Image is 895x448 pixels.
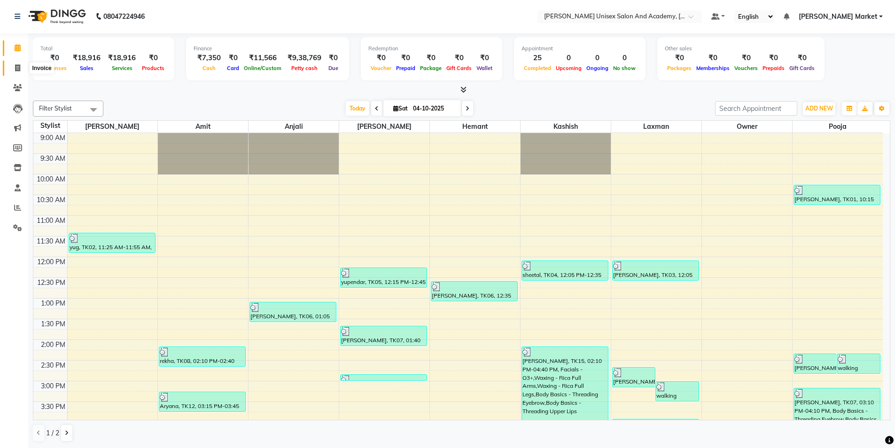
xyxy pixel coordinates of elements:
span: Gift Cards [444,65,474,71]
div: ₹0 [665,53,694,63]
span: Products [140,65,167,71]
div: Stylist [33,121,67,131]
div: ₹0 [394,53,418,63]
div: ₹0 [225,53,241,63]
div: 12:00 PM [35,257,67,267]
input: Search Appointment [715,101,797,116]
span: Amit [158,121,248,133]
div: 0 [584,53,611,63]
div: Invoice [30,63,54,74]
div: 9:00 AM [39,133,67,143]
div: ₹0 [444,53,474,63]
div: 1:30 PM [39,319,67,329]
div: 11:30 AM [35,236,67,246]
span: anjali [249,121,339,133]
span: Wallet [474,65,495,71]
div: sheetal, TK04, 12:05 PM-12:35 PM, Body Basics - Threading Eyebrow [522,261,608,280]
div: ₹9,38,769 [284,53,325,63]
div: ₹18,916 [69,53,104,63]
div: 12:30 PM [35,278,67,288]
span: Prepaids [760,65,787,71]
div: 2:30 PM [39,361,67,370]
span: laxman [611,121,701,133]
div: walking [PERSON_NAME], TK14, 03:55 PM-04:25 PM, WoMen's Styling - Hair Cut With Wash [613,419,699,439]
div: ₹18,916 [104,53,140,63]
div: 9:30 AM [39,154,67,164]
div: ₹11,566 [241,53,284,63]
div: walking [PERSON_NAME], TK11, 03:00 PM-03:30 PM, Styling Men's - Kids Hair Cut [656,382,699,401]
div: ₹7,350 [194,53,225,63]
div: [PERSON_NAME], TK01, 10:15 AM-10:45 AM, Waxing - Forhead [794,185,880,204]
span: Cash [200,65,218,71]
span: Prepaid [394,65,418,71]
span: Ongoing [584,65,611,71]
div: ₹0 [694,53,732,63]
span: Sat [391,105,410,112]
span: Package [418,65,444,71]
span: hemant [430,121,520,133]
div: 10:30 AM [35,195,67,205]
span: Today [346,101,369,116]
div: [PERSON_NAME], TK07, 01:40 PM-02:10 PM, WoMen's Styling - Hair Wash Blowdry [341,326,427,346]
span: Gift Cards [787,65,817,71]
div: Aryana, TK12, 03:15 PM-03:45 PM, WoMen's Styling - Hair Wash Blowdry [159,392,245,411]
span: Online/Custom [241,65,284,71]
div: yupendar, TK05, 12:15 PM-12:45 PM, [PERSON_NAME]'s Styling - Princess Hair Cut [341,268,427,287]
div: 0 [553,53,584,63]
div: 11:00 AM [35,216,67,226]
div: ₹0 [760,53,787,63]
span: Petty cash [289,65,320,71]
div: [PERSON_NAME], TK07, 02:40 PM-03:10 PM, [PERSON_NAME]'s Styling - Princess Hair Cut [613,368,655,387]
div: ₹0 [732,53,760,63]
span: [PERSON_NAME] Market [799,12,877,22]
div: 3:30 PM [39,402,67,412]
span: Card [225,65,241,71]
span: No show [611,65,638,71]
span: Memberships [694,65,732,71]
div: ₹0 [368,53,394,63]
span: Upcoming [553,65,584,71]
span: [PERSON_NAME] [68,121,158,133]
span: Due [326,65,341,71]
div: Redemption [368,45,495,53]
span: Filter Stylist [39,104,72,112]
span: Completed [521,65,553,71]
div: 0 [611,53,638,63]
img: logo [24,3,88,30]
div: [PERSON_NAME], TK06, 12:35 PM-01:05 PM, WoMen's Hair Color - Root Touchup Faishion Shade [431,282,517,301]
b: 08047224946 [103,3,145,30]
div: rekha, TK08, 02:10 PM-02:40 PM, WoMen's Hair Treatment - Keratin Treatments [159,347,245,366]
span: Vouchers [732,65,760,71]
button: ADD NEW [803,102,835,115]
div: ₹0 [140,53,167,63]
div: [PERSON_NAME], TK07, 03:10 PM-04:10 PM, Body Basics - Threading Eyebrow,Body Basics - Threading U... [794,388,880,428]
div: [PERSON_NAME], TK06, 01:05 PM-01:35 PM, Pedicure - Classic [250,302,336,322]
div: Appointment [521,45,638,53]
div: ₹0 [787,53,817,63]
div: ₹0 [418,53,444,63]
span: 1 / 2 [46,428,59,438]
div: [PERSON_NAME], TK09, 02:20 PM-02:50 PM, Body Basics - Threading Eyebrow [794,354,837,373]
span: Voucher [368,65,394,71]
div: 25 [521,53,553,63]
span: kashish [521,121,611,133]
div: walking [PERSON_NAME], TK10, 02:20 PM-02:50 PM, Body Basics - Threading Eyebrow [837,354,880,373]
span: pooja [793,121,883,133]
span: ADD NEW [805,105,833,112]
div: ₹0 [40,53,69,63]
span: Sales [78,65,96,71]
div: walking [PERSON_NAME], TK10, 02:50 PM-03:00 PM, Womens styling - hair cut front [PERSON_NAME] [341,375,427,380]
div: 2:00 PM [39,340,67,350]
span: Packages [665,65,694,71]
div: Total [40,45,167,53]
div: ₹0 [474,53,495,63]
div: yug, TK02, 11:25 AM-11:55 AM, Styling Men's - [PERSON_NAME]/Shave [69,233,155,252]
div: 10:00 AM [35,174,67,184]
div: [PERSON_NAME], TK03, 12:05 PM-12:35 PM, WoMen's Styling - Hair Cut With Wash [613,261,699,280]
div: Other sales [665,45,817,53]
div: 3:00 PM [39,381,67,391]
div: Finance [194,45,342,53]
div: ₹0 [325,53,342,63]
input: 2025-10-04 [410,102,457,116]
div: 1:00 PM [39,299,67,308]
